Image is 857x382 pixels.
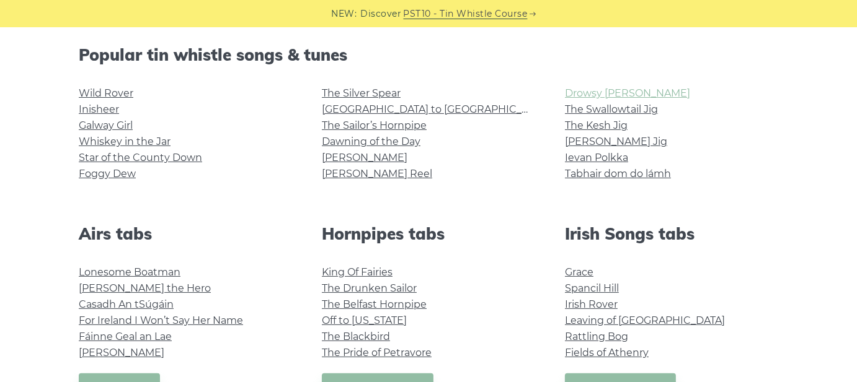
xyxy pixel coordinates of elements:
h2: Irish Songs tabs [565,224,778,243]
h2: Popular tin whistle songs & tunes [79,45,778,64]
span: Discover [361,7,402,21]
a: The Sailor’s Hornpipe [322,119,427,131]
a: Casadh An tSúgáin [79,298,174,310]
a: Off to [US_STATE] [322,315,407,326]
a: Spancil Hill [565,282,619,294]
a: [PERSON_NAME] [322,152,407,163]
a: The Kesh Jig [565,119,628,131]
a: Whiskey in the Jar [79,136,171,147]
a: The Drunken Sailor [322,282,417,294]
a: Inisheer [79,103,119,115]
a: For Ireland I Won’t Say Her Name [79,315,243,326]
a: Fields of Athenry [565,347,649,358]
a: PST10 - Tin Whistle Course [404,7,528,21]
a: Leaving of [GEOGRAPHIC_DATA] [565,315,725,326]
a: Foggy Dew [79,168,136,180]
a: The Silver Spear [322,87,401,99]
a: Rattling Bog [565,331,628,342]
a: Fáinne Geal an Lae [79,331,172,342]
a: Ievan Polkka [565,152,628,163]
a: [PERSON_NAME] [79,347,164,358]
h2: Airs tabs [79,224,292,243]
a: [PERSON_NAME] Jig [565,136,667,147]
a: Lonesome Boatman [79,266,180,278]
a: The Blackbird [322,331,390,342]
a: [GEOGRAPHIC_DATA] to [GEOGRAPHIC_DATA] [322,103,551,115]
a: Tabhair dom do lámh [565,168,671,180]
span: NEW: [332,7,357,21]
a: [PERSON_NAME] the Hero [79,282,211,294]
a: [PERSON_NAME] Reel [322,168,432,180]
a: Star of the County Down [79,152,202,163]
a: King Of Fairies [322,266,393,278]
a: Grace [565,266,593,278]
a: Galway Girl [79,119,133,131]
a: The Belfast Hornpipe [322,298,427,310]
a: Irish Rover [565,298,618,310]
h2: Hornpipes tabs [322,224,535,243]
a: The Swallowtail Jig [565,103,658,115]
a: Dawning of the Day [322,136,420,147]
a: Wild Rover [79,87,133,99]
a: The Pride of Petravore [322,347,432,358]
a: Drowsy [PERSON_NAME] [565,87,690,99]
